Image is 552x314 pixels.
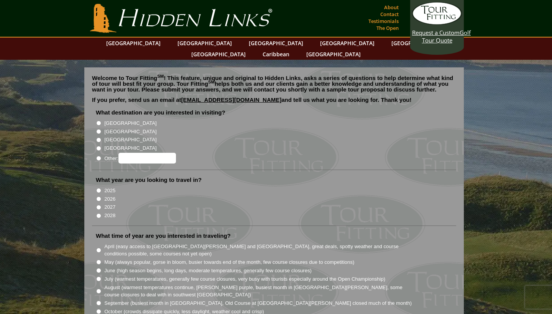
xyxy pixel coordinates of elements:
label: 2028 [104,212,115,219]
a: About [382,2,401,13]
p: If you prefer, send us an email at and tell us what you are looking for. Thank you! [92,97,456,108]
label: [GEOGRAPHIC_DATA] [104,144,156,152]
label: [GEOGRAPHIC_DATA] [104,128,156,136]
label: July (warmest temperatures, generally few course closures, very busy with tourists especially aro... [104,275,385,283]
a: [GEOGRAPHIC_DATA] [316,38,378,49]
input: Other: [118,153,176,164]
a: Contact [378,9,401,20]
a: [GEOGRAPHIC_DATA] [302,49,365,60]
label: 2025 [104,187,115,195]
a: [GEOGRAPHIC_DATA] [245,38,307,49]
label: August (warmest temperatures continue, [PERSON_NAME] purple, busiest month in [GEOGRAPHIC_DATA][P... [104,284,412,299]
a: The Open [375,23,401,33]
p: Welcome to Tour Fitting ! This feature, unique and original to Hidden Links, asks a series of que... [92,75,456,92]
label: September (busiest month in [GEOGRAPHIC_DATA], Old Course at [GEOGRAPHIC_DATA][PERSON_NAME] close... [104,299,412,307]
a: Request a CustomGolf Tour Quote [412,2,462,44]
label: [GEOGRAPHIC_DATA] [104,136,156,144]
a: [EMAIL_ADDRESS][DOMAIN_NAME] [181,96,282,103]
label: What destination are you interested in visiting? [96,109,225,116]
sup: SM [208,80,215,84]
a: Testimonials [366,16,401,26]
label: What time of year are you interested in traveling? [96,232,231,240]
label: April (easy access to [GEOGRAPHIC_DATA][PERSON_NAME] and [GEOGRAPHIC_DATA], great deals, spotty w... [104,243,412,258]
label: May (always popular, gorse in bloom, busier towards end of the month, few course closures due to ... [104,258,354,266]
label: [GEOGRAPHIC_DATA] [104,119,156,127]
label: 2027 [104,203,115,211]
span: Request a Custom [412,29,460,36]
label: June (high season begins, long days, moderate temperatures, generally few course closures) [104,267,312,275]
label: What year are you looking to travel in? [96,176,202,184]
sup: SM [157,74,164,78]
label: 2026 [104,195,115,203]
a: [GEOGRAPHIC_DATA] [187,49,250,60]
a: [GEOGRAPHIC_DATA] [174,38,236,49]
label: Other: [104,153,176,164]
a: Caribbean [259,49,293,60]
a: [GEOGRAPHIC_DATA] [388,38,450,49]
a: [GEOGRAPHIC_DATA] [102,38,164,49]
